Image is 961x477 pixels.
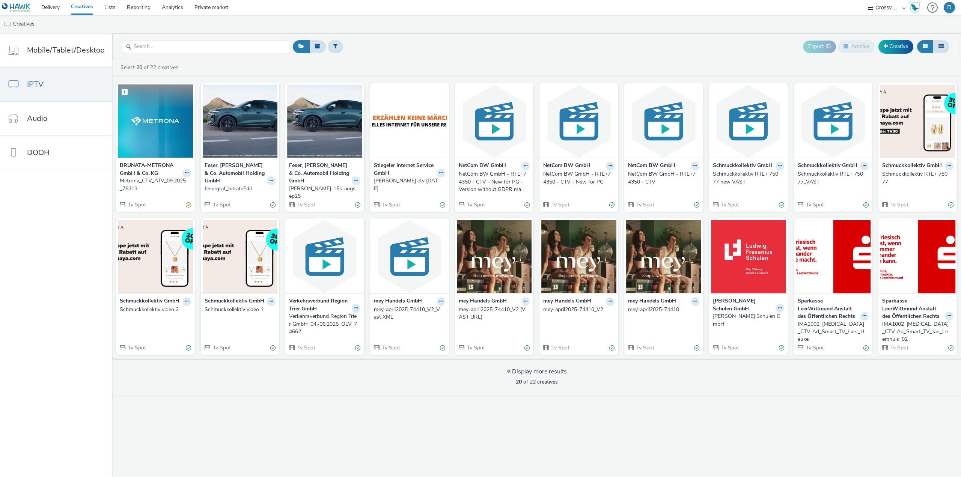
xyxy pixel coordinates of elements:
button: Grid [917,40,933,53]
img: NetCom BW GmbH - RTL+74350 - CTV visual [626,84,701,158]
a: Hawk Academy [909,2,923,14]
div: Schmuckkollektiv RTL+ 75077_VAST [798,170,866,186]
strong: mey Handels GmbH [374,297,422,306]
a: NetCom BW GmbH - RTL+74350 - CTV [628,170,699,186]
button: Archive [838,40,875,53]
div: mey-april2025-74410_V2 [543,306,612,313]
span: Audio [27,113,47,124]
strong: NetCom BW GmbH [459,162,506,170]
a: Creative [878,40,913,53]
img: NetCom BW GmbH - RTL+74350 - CTV - New for PG visual [541,84,616,158]
a: mey-april2025-74410_V2_Vast XML [374,306,445,321]
div: Valid [524,344,530,352]
a: Schmuckkollektiv RTL+ 75077 [882,170,953,186]
strong: [PERSON_NAME] Schulen GmbH [713,297,774,313]
div: mey-april2025-74410_V2 (VAST URL) [459,306,527,321]
div: mey-april2025-74410_V2_Vast XML [374,306,442,321]
a: mey-april2025-74410 [628,306,699,313]
strong: 20 [516,378,522,385]
div: Valid [609,201,615,209]
a: fesergraf_bitrateEdit [205,185,276,193]
div: Valid [186,344,191,352]
div: Valid [609,344,615,352]
span: Tv Spot [551,201,569,208]
span: Tv Spot [890,344,908,351]
div: Verkehrsverbund Region Trier GmbH_04.-06.2025_OLV_74662 [289,313,357,336]
div: Valid [355,201,360,209]
span: Tv Spot [297,344,315,351]
span: Tv Spot [551,344,569,351]
a: IMA1002_[MEDICAL_DATA]_CTV-Ad_Smart_TV_Jan_Leemhuis_02 [882,321,953,343]
div: mey-april2025-74410 [628,306,696,313]
img: mey-april2025-74410_V2 (VAST URL) visual [457,220,532,293]
a: Schmuckkollektiv RTL+ 75077_VAST [798,170,869,186]
div: Valid [948,201,953,209]
a: mey-april2025-74410_V2 [543,306,615,313]
img: Schmuckkollektiv video 2 visual [118,220,193,293]
div: FJ [947,2,952,13]
button: Table [933,40,949,53]
span: Tv Spot [636,201,654,208]
span: Tv Spot [720,201,739,208]
div: Hawk Academy [909,2,920,14]
span: Tv Spot [805,201,824,208]
img: Ludwig Fresenius Schulen GmbH visual [711,220,786,293]
div: IMA1002_[MEDICAL_DATA]_CTV-Ad_Smart_TV_Jan_Leemhuis_02 [882,321,950,343]
img: IMA1002_T3_CTV-Ad_Smart_TV_Jan_Leemhuis_02 visual [880,220,955,293]
a: NetCom BW GmbH - RTL+74350 - CTV - New for PG [543,170,615,186]
div: [PERSON_NAME]-15s-augsep25 [289,185,357,200]
span: of 22 creatives [516,378,558,385]
span: Tv Spot [466,201,485,208]
span: Tv Spot [381,344,400,351]
span: Mobile/Tablet/Desktop [27,45,105,56]
div: fesergraf_bitrateEdit [205,185,273,193]
img: stiegler ctv sep25 visual [372,84,447,158]
div: Valid [440,201,445,209]
strong: Stiegeler Internet Service GmbH [374,162,435,177]
img: feser-graf-15s-augsep25 visual [287,84,362,158]
div: Valid [355,344,360,352]
span: IPTV [27,79,44,90]
strong: mey Handels GmbH [628,297,676,306]
span: Tv Spot [466,344,485,351]
div: Schmuckkollektiv RTL+ 75077 [882,170,950,186]
div: Valid [270,201,276,209]
div: NetCom BW GmbH - RTL+74350 - CTV [628,170,696,186]
span: Tv Spot [212,344,231,351]
a: mey-april2025-74410_V2 (VAST URL) [459,306,530,321]
img: Metrona_CTV_ATV_09.2025_76313 visual [118,84,193,158]
span: Tv Spot [212,201,231,208]
span: Tv Spot [636,344,654,351]
span: Tv Spot [720,344,739,351]
img: undefined Logo [2,3,31,12]
div: [PERSON_NAME] Schulen GmbH [713,313,781,328]
img: IMA1002_T3_CTV-Ad_Smart_TV_Lars_Hauke visual [796,220,871,293]
strong: mey Handels GmbH [459,297,507,306]
input: Search... [122,40,291,53]
div: Display more results [507,367,567,376]
img: fesergraf_bitrateEdit visual [203,84,278,158]
strong: BRUNATA-METRONA GmbH & Co. KG [120,162,181,177]
img: mey-april2025-74410_V2 visual [541,220,616,293]
strong: Schmuckkollektiv GmbH [882,162,942,170]
div: Schmuckkollektiv video 2 [120,306,188,313]
div: Valid [948,344,953,352]
a: Metrona_CTV_ATV_09.2025_76313 [120,177,191,193]
div: Valid [440,344,445,352]
div: NetCom BW GmbH - RTL+74350 - CTV - New for PG [543,170,612,186]
div: Metrona_CTV_ATV_09.2025_76313 [120,177,188,193]
img: tv [4,21,11,28]
div: Schmuckkollektiv RTL+ 75077 new VAST [713,170,781,186]
a: [PERSON_NAME] ctv [DATE] [374,177,445,193]
a: Schmuckkollektiv RTL+ 75077 new VAST [713,170,784,186]
strong: Schmuckkollektiv GmbH [713,162,773,170]
img: Schmuckkollektiv RTL+ 75077 new VAST visual [711,84,786,158]
span: Tv Spot [890,201,908,208]
a: Verkehrsverbund Region Trier GmbH_04.-06.2025_OLV_74662 [289,313,360,336]
span: Tv Spot [297,201,315,208]
span: DOOH [27,147,50,158]
strong: mey Handels GmbH [543,297,591,306]
strong: Schmuckkollektiv GmbH [798,162,857,170]
img: Verkehrsverbund Region Trier GmbH_04.-06.2025_OLV_74662 visual [287,220,362,293]
strong: Schmuckkollektiv GmbH [205,297,264,306]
